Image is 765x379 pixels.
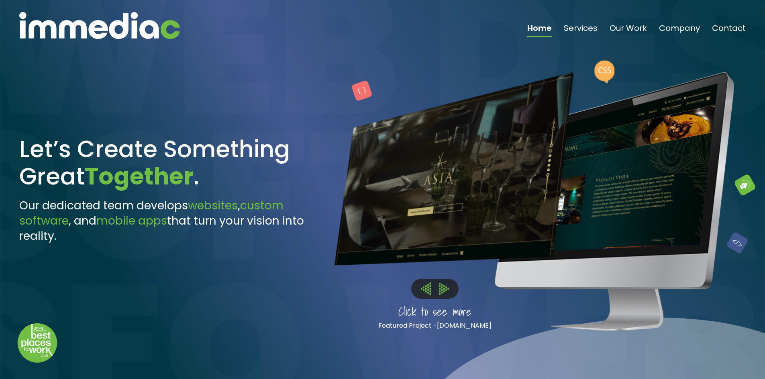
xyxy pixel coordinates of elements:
[594,60,614,83] img: CSS%20Bubble.png
[19,136,313,190] h1: Let’s Create Something Great .
[19,12,180,39] img: immediac
[335,303,535,321] p: Click to see more
[610,24,647,37] a: Our Work
[19,198,313,244] h3: Our dedicated team develops , , and that turn your vision into reality.
[727,233,747,253] img: Blue%20Block.png
[437,321,492,330] a: [DOMAIN_NAME]
[19,198,284,229] span: custom software
[712,24,746,37] a: Contact
[96,213,167,229] span: mobile apps
[735,174,755,195] img: Green%20Block.png
[335,72,573,265] img: Asia Halifax
[439,283,449,294] img: Right%20Arrow.png
[564,24,598,37] a: Services
[507,83,718,253] img: Asia Halifax
[659,24,700,37] a: Company
[527,24,552,37] a: Home
[335,320,535,331] p: Featured Project -
[85,160,194,193] span: Together
[17,323,57,363] img: Down
[421,282,431,295] img: Left%20Arrow.png
[188,198,238,213] span: websites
